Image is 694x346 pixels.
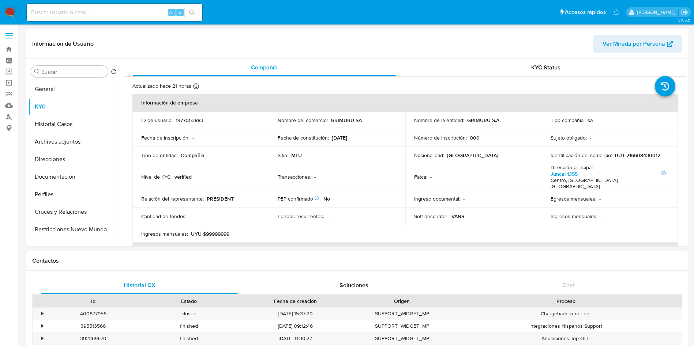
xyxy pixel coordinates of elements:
[237,332,354,345] div: [DATE] 11:30:27
[278,195,320,202] p: PEP confirmado :
[237,320,354,332] div: [DATE] 09:12:46
[613,9,619,15] a: Notificaciones
[141,332,237,345] div: finished
[28,203,120,221] button: Cruces y Relaciones
[278,134,329,141] p: Fecha de constitución :
[124,281,155,289] span: Historial CX
[111,69,117,77] button: Volver al orden por defecto
[41,69,105,75] input: Buscar
[141,117,173,123] p: ID de usuario :
[447,152,498,159] p: [GEOGRAPHIC_DATA]
[463,195,465,202] p: -
[141,174,172,180] p: Nivel de KYC :
[28,221,120,238] button: Restricciones Nuevo Mundo
[34,69,40,75] button: Buscar
[455,297,677,305] div: Proceso
[599,195,601,202] p: -
[451,213,464,220] p: VANS
[141,308,237,320] div: closed
[681,8,689,16] a: Salir
[181,152,205,159] p: Compañia
[450,332,682,345] div: Anulaciones Top OFF
[354,308,450,320] div: SUPPORT_WIDGET_MP
[637,9,678,16] p: tomas.vaya@mercadolibre.com
[28,151,120,168] button: Direcciones
[323,195,330,202] p: No
[278,152,288,159] p: Sitio :
[146,297,232,305] div: Estado
[28,133,120,151] button: Archivos adjuntos
[565,8,606,16] span: Accesos rápidos
[551,170,578,178] a: Juncal 1355
[332,134,347,141] p: [DATE]
[41,310,43,317] div: •
[551,164,594,171] p: Dirección principal :
[551,152,612,159] p: Identificación del comercio :
[190,213,191,220] p: -
[327,213,329,220] p: -
[141,152,178,159] p: Tipo de entidad :
[278,174,311,180] p: Transacciones :
[45,308,141,320] div: 400877956
[28,80,120,98] button: General
[207,195,234,202] p: PRESIDENT
[531,63,560,72] span: KYC Status
[551,195,596,202] p: Egresos mensuales :
[590,134,591,141] p: -
[242,297,349,305] div: Fecha de creación
[551,213,597,220] p: Ingresos mensuales :
[551,117,585,123] p: Tipo compañía :
[45,332,141,345] div: 392369670
[27,8,202,17] input: Buscar usuario o caso...
[28,238,120,256] button: Marcas AML
[28,186,120,203] button: Perfiles
[251,63,278,72] span: Compañía
[28,115,120,133] button: Historial Casos
[45,320,141,332] div: 395513566
[340,281,368,289] span: Soluciones
[50,297,136,305] div: Id
[41,335,43,342] div: •
[354,320,450,332] div: SUPPORT_WIDGET_MP
[414,134,467,141] p: Número de inscripción :
[179,9,181,16] span: s
[430,174,432,180] p: -
[414,213,449,220] p: Soft descriptor :
[588,117,593,123] p: sa
[354,332,450,345] div: SUPPORT_WIDGET_MP
[175,174,192,180] p: verified
[450,308,682,320] div: Chargeback vendedor
[191,231,229,237] p: UYU $99999999
[278,213,324,220] p: Fondos recurrentes :
[184,7,199,18] button: search-icon
[176,117,203,123] p: 1977053883
[141,134,190,141] p: Fecha de inscripción :
[28,168,120,186] button: Documentación
[28,98,120,115] button: KYC
[551,134,587,141] p: Sujeto obligado :
[414,117,464,123] p: Nombre de la entidad :
[562,281,575,289] span: Chat
[291,152,302,159] p: MLU
[414,174,427,180] p: Fatca :
[132,83,191,90] p: Actualizado hace 21 horas
[331,117,362,123] p: GRIMURU SA
[314,174,316,180] p: -
[615,152,660,159] p: RUT 216608430012
[593,35,682,53] button: Ver Mirada por Persona
[132,243,678,260] th: Datos de contacto
[467,117,500,123] p: GRIMURU S.A.
[470,134,480,141] p: 000
[192,134,194,141] p: -
[237,308,354,320] div: [DATE] 15:37:20
[141,213,187,220] p: Cantidad de fondos :
[600,213,602,220] p: -
[414,152,444,159] p: Nacionalidad :
[551,177,667,190] h4: Centro, [GEOGRAPHIC_DATA], [GEOGRAPHIC_DATA]
[414,195,460,202] p: Ingreso documental :
[278,117,328,123] p: Nombre del comercio :
[169,9,175,16] span: Alt
[132,94,678,111] th: Información de empresa
[32,257,682,265] h1: Contactos
[141,195,204,202] p: Relación del representante :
